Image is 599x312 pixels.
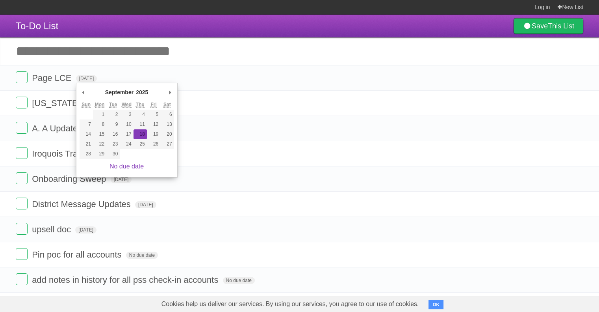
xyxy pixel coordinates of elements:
[154,296,427,312] span: Cookies help us deliver our services. By using our services, you agree to our use of cookies.
[32,275,220,285] span: add notes in history for all pss check-in accounts
[95,102,105,108] abbr: Monday
[109,163,144,170] a: No due date
[111,176,132,183] span: [DATE]
[134,110,147,120] button: 4
[223,277,255,284] span: No due date
[32,224,73,234] span: upsell doc
[134,139,147,149] button: 25
[93,139,106,149] button: 22
[32,250,123,260] span: Pin poc for all accounts
[163,102,171,108] abbr: Saturday
[160,129,174,139] button: 20
[147,139,160,149] button: 26
[106,110,120,120] button: 2
[93,129,106,139] button: 15
[147,120,160,129] button: 12
[160,110,174,120] button: 6
[122,102,132,108] abbr: Wednesday
[120,110,133,120] button: 3
[80,129,93,139] button: 14
[16,21,58,31] span: To-Do List
[16,122,28,134] label: Done
[75,226,96,234] span: [DATE]
[32,199,133,209] span: District Message Updates
[147,110,160,120] button: 5
[147,129,160,139] button: 19
[80,86,87,98] button: Previous Month
[166,86,174,98] button: Next Month
[16,223,28,235] label: Done
[32,98,104,108] span: [US_STATE] Edits
[32,73,73,83] span: Page LCE
[82,102,91,108] abbr: Sunday
[76,75,97,82] span: [DATE]
[134,120,147,129] button: 11
[80,120,93,129] button: 7
[16,248,28,260] label: Done
[16,97,28,108] label: Done
[160,139,174,149] button: 27
[80,139,93,149] button: 21
[80,149,93,159] button: 28
[109,102,117,108] abbr: Tuesday
[428,300,444,309] button: OK
[32,123,80,133] span: A. A Update
[93,149,106,159] button: 29
[120,120,133,129] button: 10
[16,198,28,209] label: Done
[126,252,158,259] span: No due date
[136,102,145,108] abbr: Thursday
[104,86,135,98] div: September
[548,22,574,30] b: This List
[93,120,106,129] button: 8
[106,120,120,129] button: 9
[514,18,583,34] a: SaveThis List
[106,149,120,159] button: 30
[120,129,133,139] button: 17
[135,201,156,208] span: [DATE]
[16,147,28,159] label: Done
[16,71,28,83] label: Done
[106,129,120,139] button: 16
[150,102,156,108] abbr: Friday
[134,129,147,139] button: 18
[160,120,174,129] button: 13
[120,139,133,149] button: 24
[93,110,106,120] button: 1
[32,149,119,159] span: Iroquois Training Prep
[16,273,28,285] label: Done
[32,174,108,184] span: Onboarding Sweep
[135,86,149,98] div: 2025
[16,172,28,184] label: Done
[106,139,120,149] button: 23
